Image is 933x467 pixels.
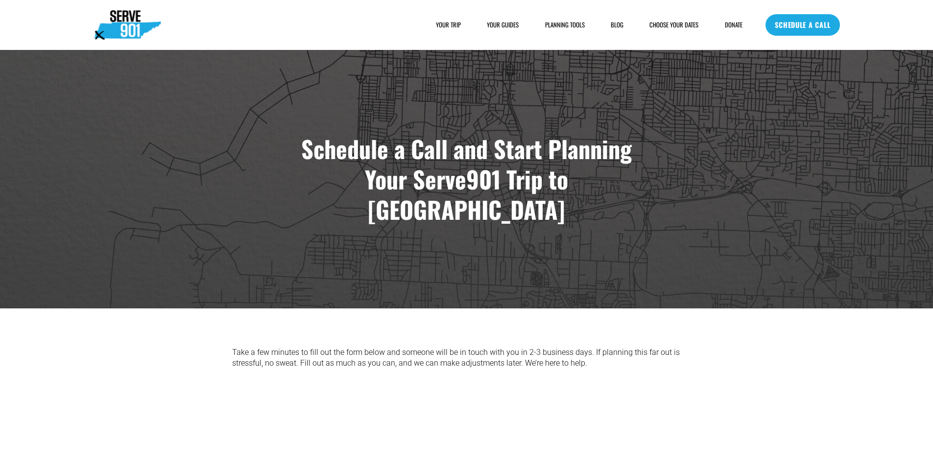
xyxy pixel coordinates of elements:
a: CHOOSE YOUR DATES [649,20,698,30]
a: folder dropdown [436,20,461,30]
span: PLANNING TOOLS [545,21,585,29]
strong: Schedule a Call and Start Planning Your Serve901 Trip to [GEOGRAPHIC_DATA] [301,131,638,227]
a: YOUR GUIDES [487,20,519,30]
a: DONATE [725,20,742,30]
img: Serve901 [94,10,161,40]
a: folder dropdown [545,20,585,30]
a: BLOG [611,20,623,30]
a: SCHEDULE A CALL [766,14,839,36]
p: Take a few minutes to fill out the form below and someone will be in touch with you in 2-3 busine... [232,347,701,369]
span: YOUR TRIP [436,21,461,29]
